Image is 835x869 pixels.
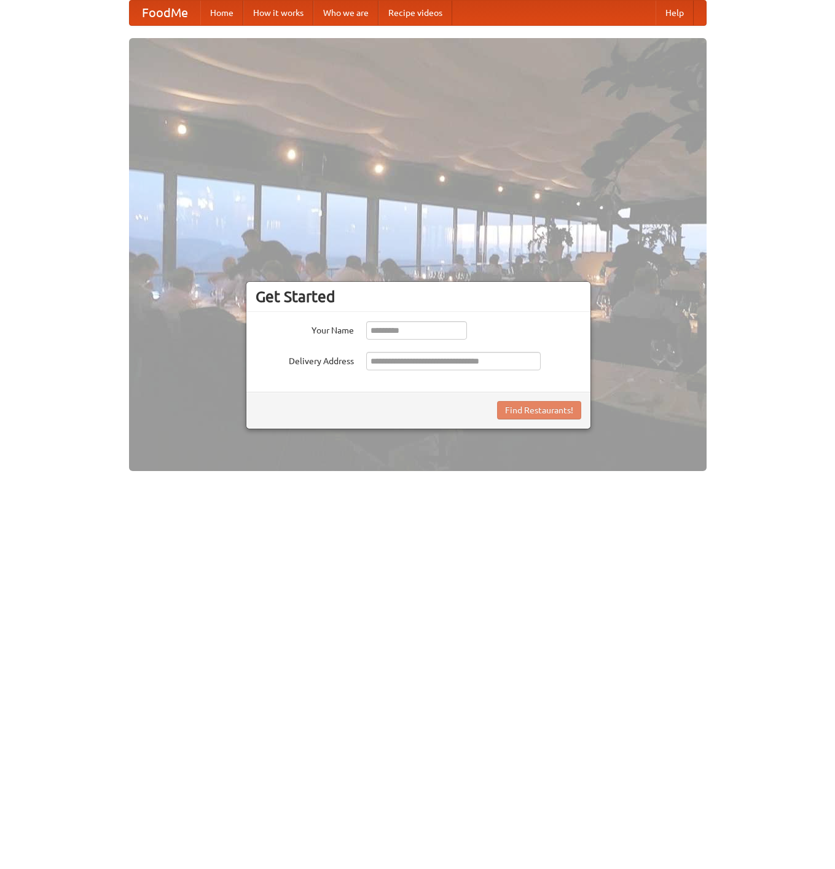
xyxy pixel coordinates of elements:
[256,352,354,367] label: Delivery Address
[378,1,452,25] a: Recipe videos
[497,401,581,419] button: Find Restaurants!
[243,1,313,25] a: How it works
[256,321,354,337] label: Your Name
[256,287,581,306] h3: Get Started
[130,1,200,25] a: FoodMe
[656,1,694,25] a: Help
[313,1,378,25] a: Who we are
[200,1,243,25] a: Home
